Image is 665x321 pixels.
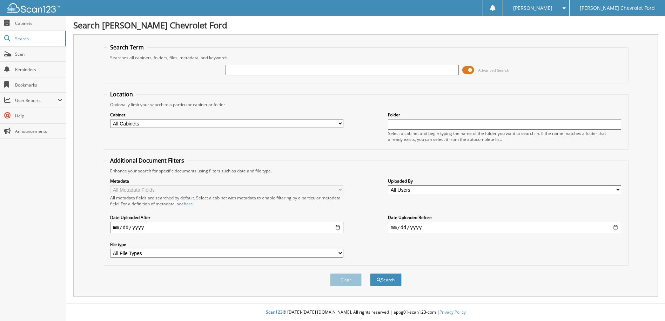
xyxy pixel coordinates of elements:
[107,168,624,174] div: Enhance your search for specific documents using filters such as date and file type.
[370,273,402,286] button: Search
[66,304,665,321] div: © [DATE]-[DATE] [DOMAIN_NAME]. All rights reserved | appg01-scan123-com |
[107,157,188,164] legend: Additional Document Filters
[513,6,552,10] span: [PERSON_NAME]
[15,113,62,119] span: Help
[15,36,61,42] span: Search
[15,82,62,88] span: Bookmarks
[388,214,621,220] label: Date Uploaded Before
[478,68,509,73] span: Advanced Search
[15,20,62,26] span: Cabinets
[580,6,655,10] span: [PERSON_NAME] Chevrolet Ford
[107,90,136,98] legend: Location
[388,178,621,184] label: Uploaded By
[15,67,62,73] span: Reminders
[184,201,193,207] a: here
[330,273,362,286] button: Clear
[110,178,343,184] label: Metadata
[107,43,147,51] legend: Search Term
[15,51,62,57] span: Scan
[110,195,343,207] div: All metadata fields are searched by default. Select a cabinet with metadata to enable filtering b...
[110,214,343,220] label: Date Uploaded After
[266,309,283,315] span: Scan123
[73,19,658,31] h1: Search [PERSON_NAME] Chevrolet Ford
[110,222,343,233] input: start
[110,112,343,118] label: Cabinet
[107,55,624,61] div: Searches all cabinets, folders, files, metadata, and keywords
[388,130,621,142] div: Select a cabinet and begin typing the name of the folder you want to search in. If the name match...
[439,309,466,315] a: Privacy Policy
[388,112,621,118] label: Folder
[15,97,58,103] span: User Reports
[388,222,621,233] input: end
[7,3,60,13] img: scan123-logo-white.svg
[15,128,62,134] span: Announcements
[107,102,624,108] div: Optionally limit your search to a particular cabinet or folder
[110,241,343,247] label: File type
